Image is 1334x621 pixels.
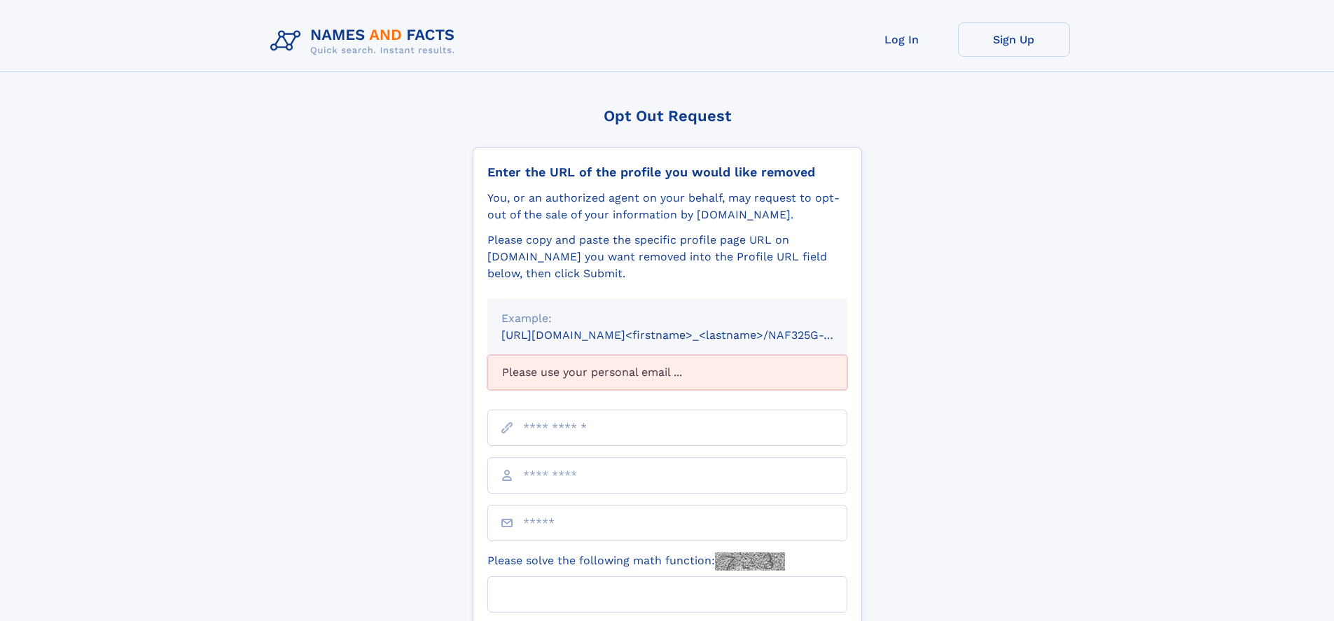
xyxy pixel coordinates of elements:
div: You, or an authorized agent on your behalf, may request to opt-out of the sale of your informatio... [487,190,847,223]
small: [URL][DOMAIN_NAME]<firstname>_<lastname>/NAF325G-xxxxxxxx [501,328,874,342]
div: Please copy and paste the specific profile page URL on [DOMAIN_NAME] you want removed into the Pr... [487,232,847,282]
a: Sign Up [958,22,1070,57]
div: Enter the URL of the profile you would like removed [487,165,847,180]
div: Please use your personal email ... [487,355,847,390]
label: Please solve the following math function: [487,552,785,571]
div: Opt Out Request [473,107,862,125]
img: Logo Names and Facts [265,22,466,60]
a: Log In [846,22,958,57]
div: Example: [501,310,833,327]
